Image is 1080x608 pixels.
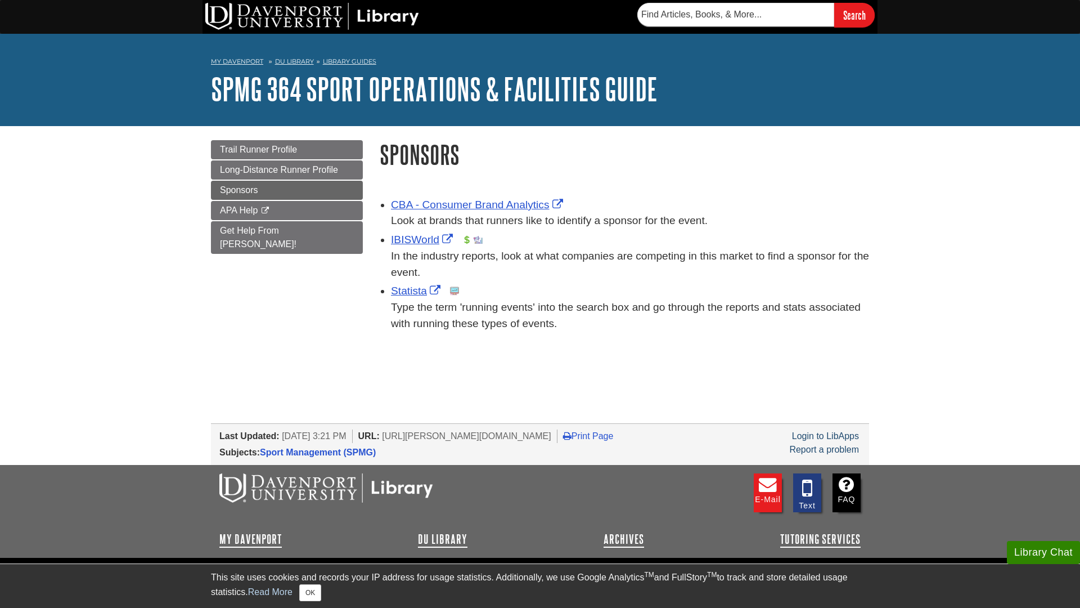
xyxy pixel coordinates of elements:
[220,145,297,154] span: Trail Runner Profile
[211,571,869,601] div: This site uses cookies and records your IP address for usage statistics. Additionally, we use Goo...
[205,3,419,30] img: DU Library
[323,57,376,65] a: Library Guides
[834,3,875,27] input: Search
[789,445,859,454] a: Report a problem
[391,213,869,229] div: Look at brands that runners like to identify a sponsor for the event.
[793,473,821,512] a: Text
[220,165,338,175] span: Long-Distance Runner Profile
[211,221,363,254] a: Get Help From [PERSON_NAME]!
[637,3,875,27] form: Searches DU Library's articles, books, and more
[380,140,869,169] h1: Sponsors
[832,473,861,512] a: FAQ
[604,533,644,546] a: Archives
[260,207,270,214] i: This link opens in a new window
[462,235,471,244] img: Financial Report
[299,584,321,601] button: Close
[418,533,467,546] a: DU Library
[211,54,869,72] nav: breadcrumb
[707,571,717,579] sup: TM
[211,201,363,220] a: APA Help
[391,299,869,332] div: Type the term 'running events' into the search box and go through the reports and stats associate...
[211,181,363,200] a: Sponsors
[563,431,614,441] a: Print Page
[220,205,258,215] span: APA Help
[219,473,433,503] img: DU Libraries
[637,3,834,26] input: Find Articles, Books, & More...
[220,226,296,249] span: Get Help From [PERSON_NAME]!
[792,431,859,441] a: Login to LibApps
[780,533,861,546] a: Tutoring Services
[260,448,376,457] a: Sport Management (SPMG)
[211,71,658,106] a: SPMG 364 Sport Operations & Facilities Guide
[211,160,363,180] a: Long-Distance Runner Profile
[219,431,280,441] span: Last Updated:
[219,448,260,457] span: Subjects:
[391,234,456,245] a: Link opens in new window
[220,185,258,195] span: Sponsors
[275,57,314,65] a: DU Library
[450,287,459,296] img: Statistics
[754,473,782,512] a: E-mail
[391,199,566,211] a: Link opens in new window
[211,140,363,159] a: Trail Runner Profile
[1007,541,1080,564] button: Library Chat
[474,235,483,244] img: Industry Report
[382,431,551,441] span: [URL][PERSON_NAME][DOMAIN_NAME]
[563,431,571,440] i: Print Page
[248,587,292,597] a: Read More
[644,571,654,579] sup: TM
[211,57,263,66] a: My Davenport
[391,248,869,281] div: In the industry reports, look at what companies are competing in this market to find a sponsor fo...
[219,533,282,546] a: My Davenport
[282,431,346,441] span: [DATE] 3:21 PM
[391,285,443,297] a: Link opens in new window
[358,431,380,441] span: URL:
[211,140,363,254] div: Guide Page Menu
